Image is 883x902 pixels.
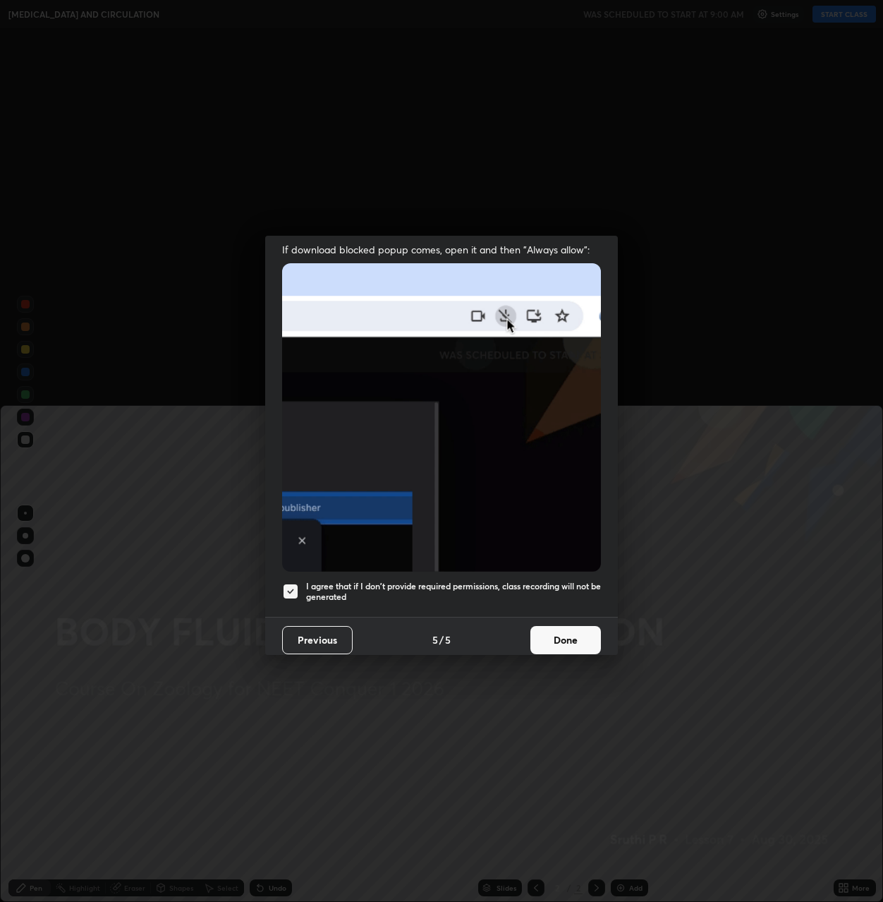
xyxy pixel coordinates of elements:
[432,632,438,647] h4: 5
[445,632,451,647] h4: 5
[530,626,601,654] button: Done
[282,626,353,654] button: Previous
[282,263,601,572] img: downloads-permission-blocked.gif
[439,632,444,647] h4: /
[282,243,601,256] span: If download blocked popup comes, open it and then "Always allow":
[306,581,601,603] h5: I agree that if I don't provide required permissions, class recording will not be generated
